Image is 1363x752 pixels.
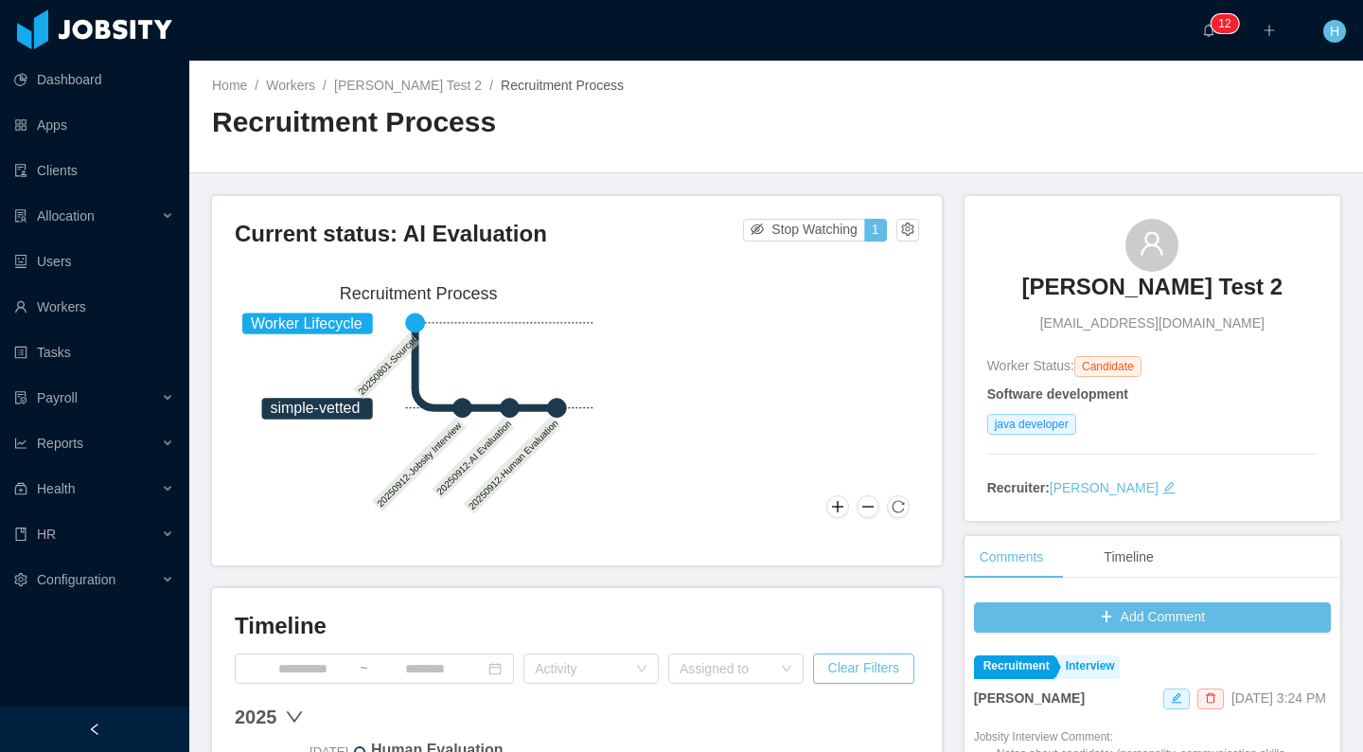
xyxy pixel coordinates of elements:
tspan: simple-vetted [271,401,361,417]
span: / [255,78,258,93]
a: icon: userWorkers [14,288,174,326]
span: / [489,78,493,93]
span: Allocation [37,208,95,224]
a: icon: robotUsers [14,242,174,280]
span: down [285,707,304,726]
span: / [323,78,327,93]
a: [PERSON_NAME] Test 2 [1022,272,1283,313]
div: Timeline [1089,536,1168,579]
a: icon: appstoreApps [14,106,174,144]
span: H [1330,20,1339,43]
span: java developer [987,414,1076,435]
i: icon: file-protect [14,391,27,404]
div: Comments [965,536,1059,579]
text: 20250912-Jobsity Interview [375,420,464,509]
i: icon: line-chart [14,437,27,450]
a: icon: profileTasks [14,333,174,371]
span: Worker Status: [987,358,1074,373]
a: [PERSON_NAME] Test 2 [334,78,482,93]
strong: [PERSON_NAME] [974,690,1085,706]
a: Interview [1056,655,1120,679]
p: 2 [1225,14,1231,33]
button: icon: setting [896,219,919,242]
i: icon: down [636,663,647,676]
text: 20250912-AI Evaluation [435,419,514,497]
i: icon: medicine-box [14,482,27,495]
i: icon: user [1139,230,1165,257]
a: Recruitment [974,655,1054,679]
span: Candidate [1074,356,1142,377]
button: Zoom Out [857,495,879,518]
p: 1 [1218,14,1225,33]
i: icon: book [14,528,27,541]
span: Health [37,481,75,496]
h2: Recruitment Process [212,103,776,142]
a: Home [212,78,247,93]
button: icon: plusAdd Comment [974,602,1331,633]
button: Clear Filters [813,654,914,684]
div: Activity [535,659,627,678]
i: icon: plus [1263,24,1276,37]
i: icon: bell [1202,24,1215,37]
button: Reset Zoom [887,495,910,518]
div: 2025 down [235,703,919,731]
span: HR [37,527,56,542]
button: icon: eye-invisibleStop Watching [743,219,865,242]
a: icon: pie-chartDashboard [14,61,174,98]
i: icon: setting [14,573,27,586]
strong: Recruiter: [987,480,1050,495]
a: [PERSON_NAME] [1050,480,1159,495]
i: icon: edit [1171,692,1182,704]
a: Workers [266,78,315,93]
span: Configuration [37,572,115,587]
text: 20250912-Human Evaluation [467,418,560,511]
i: icon: delete [1205,692,1216,704]
h3: Timeline [235,611,919,641]
h3: [PERSON_NAME] Test 2 [1022,272,1283,302]
button: 1 [864,219,887,242]
span: Recruitment Process [501,78,624,93]
i: icon: solution [14,209,27,223]
sup: 12 [1211,14,1238,33]
h3: Current status: AI Evaluation [235,219,743,249]
strong: Software development [987,386,1128,402]
span: [DATE] 3:24 PM [1231,690,1326,706]
i: icon: edit [1162,481,1176,494]
a: icon: auditClients [14,152,174,189]
tspan: Worker Lifecycle [251,315,363,331]
span: Reports [37,436,83,451]
text: Recruitment Process [340,284,498,303]
text: 20250801-Sourced [357,332,421,397]
span: [EMAIL_ADDRESS][DOMAIN_NAME] [1040,313,1265,333]
div: Assigned to [680,659,771,678]
i: icon: calendar [488,662,502,675]
button: Zoom In [826,495,849,518]
i: icon: down [781,663,792,676]
span: Payroll [37,390,78,405]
